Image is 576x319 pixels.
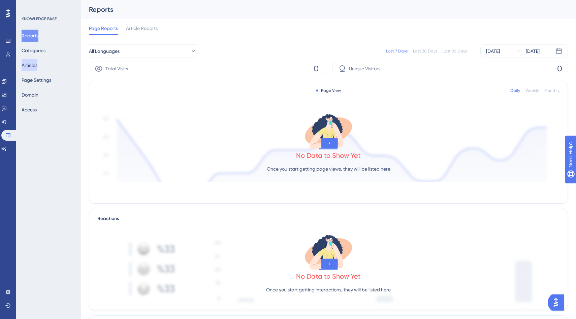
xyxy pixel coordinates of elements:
[557,63,562,74] span: 0
[126,24,158,32] span: Article Reports
[510,88,520,93] div: Daily
[316,88,341,93] div: Page View
[544,88,559,93] div: Monthly
[413,48,437,54] div: Last 30 Days
[22,89,38,101] button: Domain
[97,215,559,223] div: Reactions
[349,65,380,73] span: Unique Visitors
[89,47,120,55] span: All Languages
[296,151,361,160] div: No Data to Show Yet
[22,104,37,116] button: Access
[443,48,467,54] div: Last 90 Days
[266,286,391,294] p: Once you start getting interactions, they will be listed here
[89,5,551,14] div: Reports
[525,88,539,93] div: Weekly
[296,272,361,281] div: No Data to Show Yet
[16,2,42,10] span: Need Help?
[22,16,57,22] div: KNOWLEDGE BASE
[486,47,500,55] div: [DATE]
[22,74,51,86] button: Page Settings
[22,44,45,57] button: Categories
[22,59,37,71] button: Articles
[89,44,197,58] button: All Languages
[314,63,319,74] span: 0
[526,47,540,55] div: [DATE]
[267,165,390,173] p: Once you start getting page views, they will be listed here
[105,65,128,73] span: Total Visits
[89,24,118,32] span: Page Reports
[548,292,568,313] iframe: UserGuiding AI Assistant Launcher
[386,48,408,54] div: Last 7 Days
[22,30,38,42] button: Reports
